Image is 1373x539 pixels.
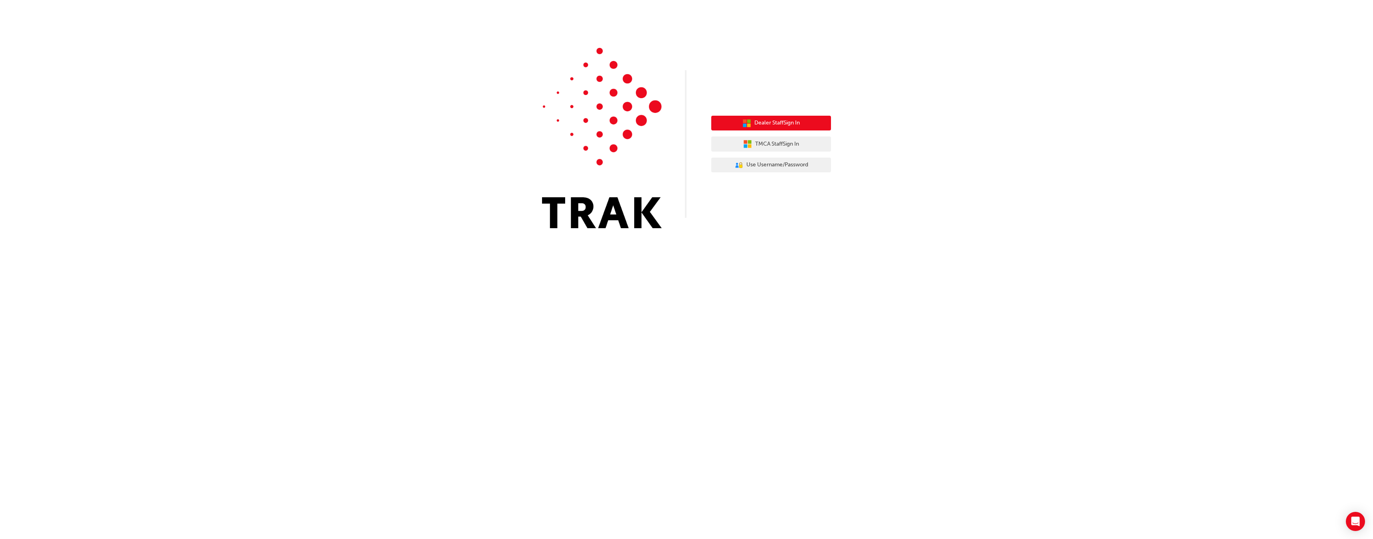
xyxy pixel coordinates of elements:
[711,116,831,131] button: Dealer StaffSign In
[746,160,808,170] span: Use Username/Password
[755,140,799,149] span: TMCA Staff Sign In
[754,118,800,128] span: Dealer Staff Sign In
[1346,512,1365,531] div: Open Intercom Messenger
[711,158,831,173] button: Use Username/Password
[542,48,662,228] img: Trak
[711,136,831,152] button: TMCA StaffSign In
